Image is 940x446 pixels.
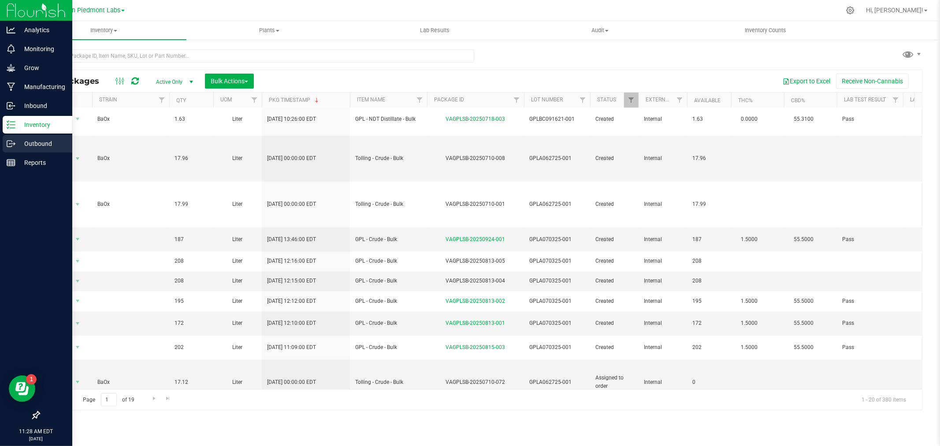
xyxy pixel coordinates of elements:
span: 208 [692,277,726,285]
div: VAGPLSB-20250710-001 [426,200,525,208]
a: THC% [738,97,753,104]
p: Manufacturing [15,82,68,92]
a: Package ID [434,97,464,103]
span: select [72,376,83,388]
p: Grow [15,63,68,73]
span: select [72,152,83,165]
span: 202 [692,343,726,352]
span: Liter [219,319,256,327]
span: Liter [219,343,256,352]
span: [DATE] 10:26:00 EDT [267,115,316,123]
a: Plants [186,21,352,40]
a: CBD% [791,97,805,104]
span: GPL - Crude - Bulk [355,319,422,327]
inline-svg: Analytics [7,26,15,34]
span: GPLA062725-001 [529,154,585,163]
span: GPL - Crude - Bulk [355,277,422,285]
inline-svg: Monitoring [7,45,15,53]
span: GPL - NDT Distillate - Bulk [355,115,422,123]
span: Pass [842,297,898,305]
span: Hi, [PERSON_NAME]! [866,7,923,14]
span: Liter [219,235,256,244]
span: Liter [219,257,256,265]
span: [DATE] 12:10:00 EDT [267,319,316,327]
span: 55.5000 [789,341,818,354]
a: Filter [412,93,427,108]
span: 1.63 [692,115,726,123]
a: Available [694,97,721,104]
span: Created [595,115,633,123]
a: Filter [576,93,590,108]
a: VAGPLSB-20250815-003 [446,344,505,350]
span: GPLBC091621-001 [529,115,585,123]
span: Page of 19 [75,393,142,407]
span: GPL - Crude - Bulk [355,257,422,265]
span: BaOx [97,115,164,123]
span: [DATE] 11:09:00 EDT [267,343,316,352]
div: VAGPLSB-20250710-008 [426,154,525,163]
p: Analytics [15,25,68,35]
input: Search Package ID, Item Name, SKU, Lot or Part Number... [39,49,474,63]
inline-svg: Reports [7,158,15,167]
span: 187 [175,235,208,244]
inline-svg: Inventory [7,120,15,129]
span: Tolling - Crude - Bulk [355,154,422,163]
span: GPLA070325-001 [529,343,585,352]
div: VAGPLSB-20250813-005 [426,257,525,265]
p: Outbound [15,138,68,149]
a: Lab Name [910,97,936,103]
span: 55.3100 [789,113,818,126]
span: Internal [644,277,682,285]
span: Pass [842,343,898,352]
a: Filter [155,93,169,108]
a: Strain [99,97,117,103]
inline-svg: Manufacturing [7,82,15,91]
span: select [72,113,83,125]
a: VAGPLSB-20250924-001 [446,236,505,242]
a: External/Internal [646,97,698,103]
a: VAGPLSB-20250813-002 [446,298,505,304]
a: UOM [220,97,232,103]
span: Internal [644,343,682,352]
span: Internal [644,115,682,123]
span: Liter [219,277,256,285]
a: Item Name [357,97,385,103]
span: BaOx [97,154,164,163]
span: Internal [644,378,682,387]
span: 195 [175,297,208,305]
span: [DATE] 12:15:00 EDT [267,277,316,285]
input: 1 [101,393,117,407]
span: [DATE] 12:12:00 EDT [267,297,316,305]
span: Created [595,200,633,208]
span: 0.0000 [736,113,762,126]
span: GPL - Crude - Bulk [355,343,422,352]
inline-svg: Inbound [7,101,15,110]
button: Bulk Actions [205,74,254,89]
span: GPLA070325-001 [529,297,585,305]
a: Go to the last page [162,393,175,405]
a: Lab Test Result [844,97,886,103]
button: Receive Non-Cannabis [836,74,909,89]
span: Created [595,319,633,327]
span: 172 [175,319,208,327]
span: 17.96 [692,154,726,163]
div: VAGPLSB-20250710-072 [426,378,525,387]
span: Golden Piedmont Labs [55,7,120,14]
span: select [72,317,83,330]
a: Filter [888,93,903,108]
span: 17.99 [692,200,726,208]
span: All Packages [46,76,108,86]
span: 202 [175,343,208,352]
span: Liter [219,297,256,305]
span: 208 [692,257,726,265]
span: 55.5000 [789,233,818,246]
span: Pass [842,235,898,244]
span: Internal [644,154,682,163]
a: Filter [624,93,639,108]
a: Filter [672,93,687,108]
span: Audit [518,26,682,34]
span: Internal [644,235,682,244]
span: Liter [219,378,256,387]
p: Reports [15,157,68,168]
p: Inventory [15,119,68,130]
